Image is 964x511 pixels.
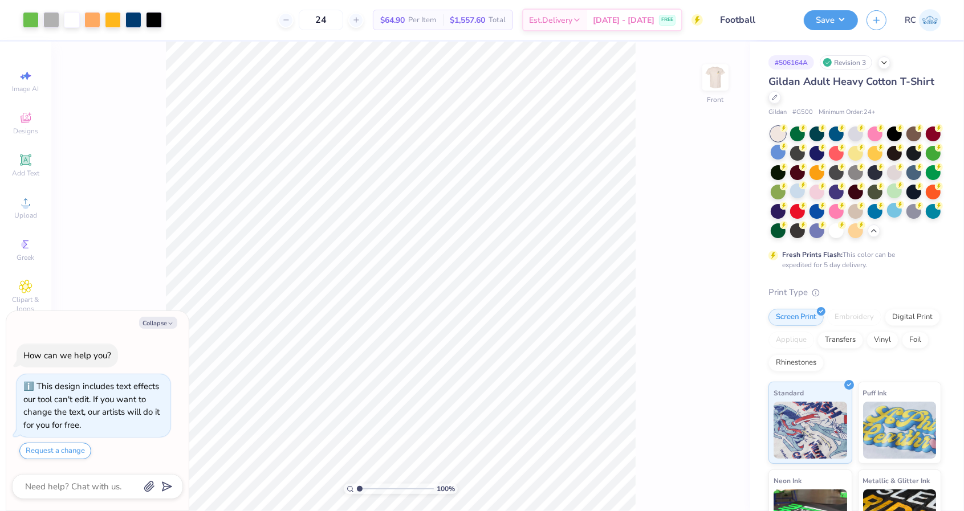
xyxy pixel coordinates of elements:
[867,332,898,349] div: Vinyl
[437,484,455,494] span: 100 %
[782,250,843,259] strong: Fresh Prints Flash:
[593,14,654,26] span: [DATE] - [DATE]
[23,350,111,361] div: How can we help you?
[19,443,91,459] button: Request a change
[450,14,485,26] span: $1,557.60
[299,10,343,30] input: – –
[704,66,727,89] img: Front
[768,286,941,299] div: Print Type
[819,108,876,117] span: Minimum Order: 24 +
[804,10,858,30] button: Save
[17,253,35,262] span: Greek
[408,14,436,26] span: Per Item
[13,126,38,136] span: Designs
[817,332,863,349] div: Transfers
[792,108,813,117] span: # G500
[885,309,940,326] div: Digital Print
[529,14,572,26] span: Est. Delivery
[768,332,814,349] div: Applique
[827,309,881,326] div: Embroidery
[774,475,802,487] span: Neon Ink
[863,402,937,459] img: Puff Ink
[768,55,814,70] div: # 506164A
[820,55,872,70] div: Revision 3
[13,84,39,93] span: Image AI
[768,75,934,88] span: Gildan Adult Heavy Cotton T-Shirt
[6,295,46,313] span: Clipart & logos
[12,169,39,178] span: Add Text
[782,250,922,270] div: This color can be expedited for 5 day delivery.
[711,9,795,31] input: Untitled Design
[863,475,930,487] span: Metallic & Glitter Ink
[919,9,941,31] img: Rylee Cheney
[14,211,37,220] span: Upload
[707,95,724,105] div: Front
[774,402,847,459] img: Standard
[380,14,405,26] span: $64.90
[768,309,824,326] div: Screen Print
[23,381,160,431] div: This design includes text effects our tool can't edit. If you want to change the text, our artist...
[768,108,787,117] span: Gildan
[661,16,673,24] span: FREE
[902,332,929,349] div: Foil
[905,14,916,27] span: RC
[774,387,804,399] span: Standard
[489,14,506,26] span: Total
[905,9,941,31] a: RC
[768,354,824,371] div: Rhinestones
[139,317,177,329] button: Collapse
[863,387,887,399] span: Puff Ink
